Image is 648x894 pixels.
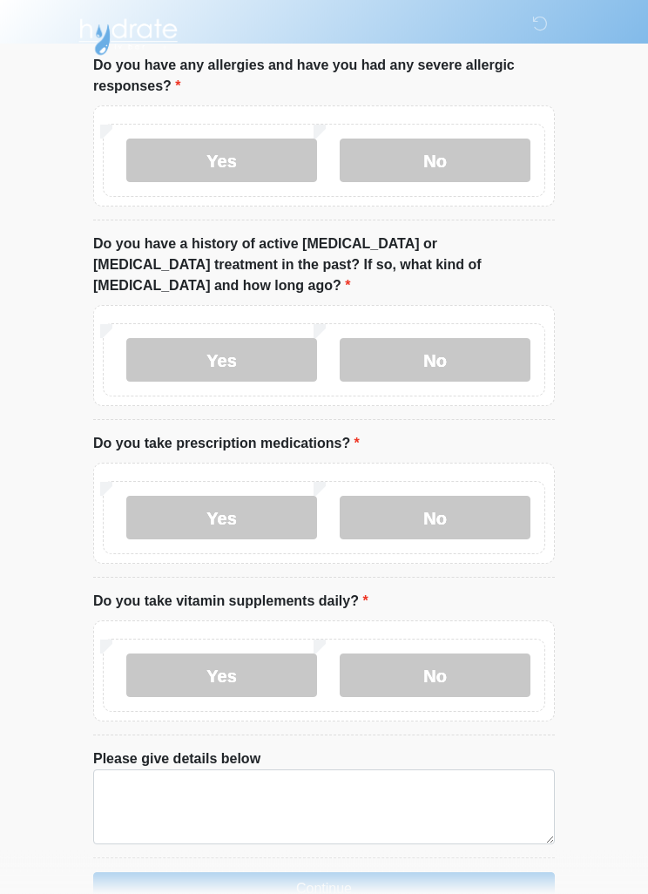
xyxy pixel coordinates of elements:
label: Do you have any allergies and have you had any severe allergic responses? [93,56,555,98]
label: Yes [126,497,317,540]
label: Yes [126,654,317,698]
label: Yes [126,339,317,383]
label: Do you take vitamin supplements daily? [93,592,368,613]
label: No [340,339,530,383]
label: Do you have a history of active [MEDICAL_DATA] or [MEDICAL_DATA] treatment in the past? If so, wh... [93,234,555,297]
label: Do you take prescription medications? [93,434,360,455]
label: No [340,654,530,698]
label: No [340,139,530,183]
label: Yes [126,139,317,183]
label: No [340,497,530,540]
img: Hydrate IV Bar - Scottsdale Logo [76,13,180,57]
label: Please give details below [93,749,260,770]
